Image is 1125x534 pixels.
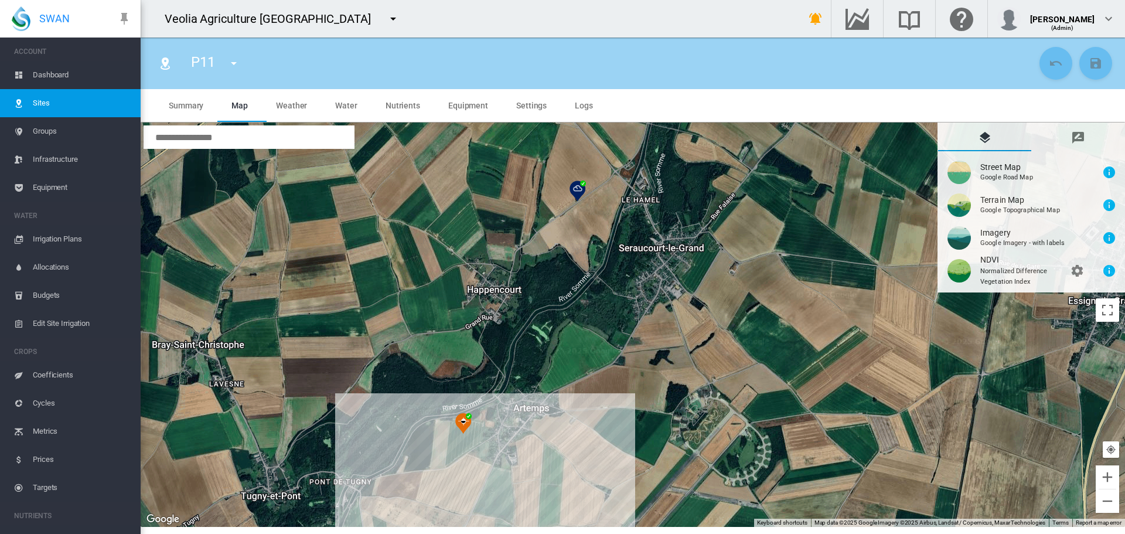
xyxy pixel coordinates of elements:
span: Groups [33,117,131,145]
button: Layer information [1097,226,1121,250]
span: Budgets [33,281,131,309]
md-icon: Click here for help [947,12,976,26]
span: Cycles [33,389,131,417]
button: Layer information [1097,161,1121,184]
span: Logs [575,101,593,110]
button: Click to go to list of Sites [154,52,177,75]
button: Toggle fullscreen view [1096,298,1119,322]
img: profile.jpg [997,7,1021,30]
span: Irrigation Plans [33,225,131,253]
button: Zoom out [1096,489,1119,513]
md-icon: icon-information [1102,198,1116,212]
div: [PERSON_NAME] [1030,9,1095,21]
span: Targets [33,474,131,502]
button: icon-menu-down [381,7,405,30]
button: NDVI Normalized Difference Vegetation Index Layer settings Layer information [938,254,1124,287]
span: Summary [169,101,203,110]
md-icon: icon-information [1102,264,1116,278]
span: Metrics [33,417,131,445]
button: Street Map Google Road Map Layer information [938,156,1124,189]
span: CROPS [14,342,131,361]
md-icon: icon-pin [117,12,131,26]
md-icon: Go to the Data Hub [843,12,871,26]
md-tab-item: Drawing Manager [1031,123,1124,151]
span: Allocations [33,253,131,281]
md-icon: icon-menu-down [386,12,400,26]
span: Water [335,101,357,110]
md-icon: icon-undo [1049,56,1063,70]
span: SWAN [39,11,70,26]
md-tab-item: Map Layer Control [938,123,1031,151]
md-icon: icon-chevron-down [1102,12,1116,26]
button: Your Location [1103,441,1119,458]
button: icon-menu-down [222,52,246,75]
button: Zoom in [1096,465,1119,489]
span: Settings [516,101,547,110]
div: Veolia Agriculture [GEOGRAPHIC_DATA] [165,11,381,27]
button: Keyboard shortcuts [757,519,807,527]
span: Weather [276,101,307,110]
md-icon: icon-content-save [1089,56,1103,70]
span: Coefficients [33,361,131,389]
span: (Admin) [1051,25,1074,31]
span: Equipment [33,174,131,202]
button: Layer information [1097,193,1121,217]
md-icon: icon-information [1102,165,1116,179]
img: Google [144,512,182,527]
md-icon: icon-bell-ring [809,12,823,26]
md-tab-content: Map Layer Control [938,151,1124,292]
span: WATER [14,206,131,225]
button: Imagery Google Imagery - with labels Layer information [938,222,1124,254]
button: Cancel Changes [1039,47,1072,80]
button: Layer settings [1065,259,1089,283]
md-icon: Search the knowledge base [895,12,923,26]
button: icon-bell-ring [804,7,827,30]
button: Layer information [1097,259,1121,283]
md-icon: icon-map-marker-radius [158,56,172,70]
button: Terrain Map Google Topographical Map Layer information [938,189,1124,222]
button: Save Changes [1079,47,1112,80]
span: Prices [33,445,131,474]
span: Nutrients [386,101,420,110]
a: Open this area in Google Maps (opens a new window) [144,512,182,527]
span: Edit Site Irrigation [33,309,131,338]
span: Map [231,101,248,110]
md-icon: icon-message-draw [1071,131,1085,145]
span: Dashboard [33,61,131,89]
span: NUTRIENTS [14,506,131,525]
span: Infrastructure [33,145,131,174]
img: SWAN-Landscape-Logo-Colour-drop.png [12,6,30,31]
span: P11 [191,54,215,70]
md-icon: icon-layers [978,131,992,145]
md-icon: icon-cog [1070,264,1084,278]
span: Map data ©2025 Google Imagery ©2025 Airbus, Landsat / Copernicus, Maxar Technologies [814,519,1046,526]
span: ACCOUNT [14,42,131,61]
span: Sites [33,89,131,117]
a: Terms [1052,519,1069,526]
span: Equipment [448,101,488,110]
md-icon: icon-information [1102,231,1116,245]
a: Report a map error [1076,519,1121,526]
md-icon: icon-menu-down [227,56,241,70]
